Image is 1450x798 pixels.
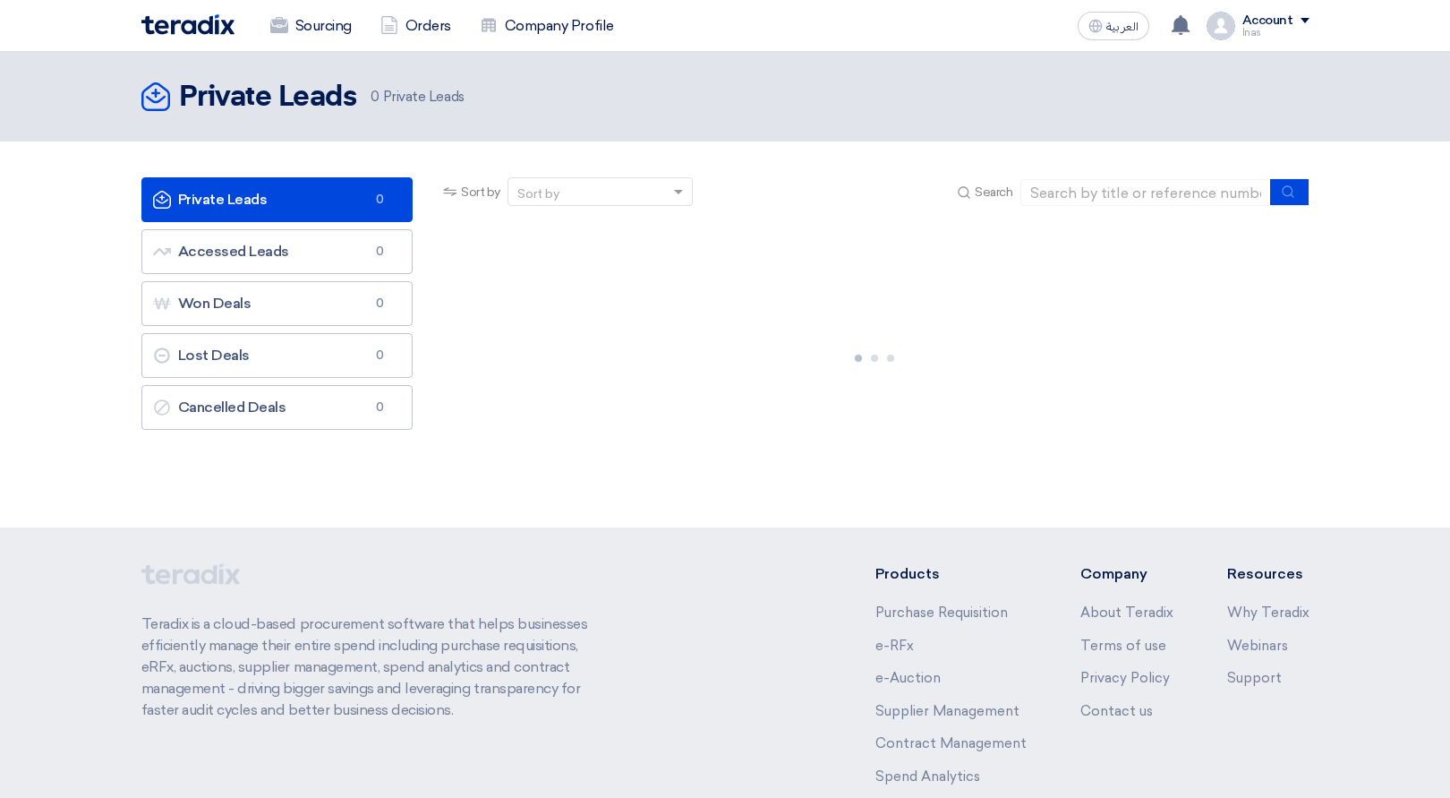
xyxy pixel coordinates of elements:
[1227,563,1309,585] li: Resources
[875,605,1008,621] a: Purchase Requisition
[875,703,1019,719] a: Supplier Management
[875,563,1027,585] li: Products
[1080,670,1170,686] a: Privacy Policy
[256,6,366,46] a: Sourcing
[369,191,390,209] span: 0
[141,614,609,721] p: Teradix is a cloud-based procurement software that helps businesses efficiently manage their enti...
[1078,12,1149,40] button: العربية
[141,333,414,378] a: Lost Deals0
[1227,670,1282,686] a: Support
[1080,605,1173,621] a: About Teradix
[465,6,628,46] a: Company Profile
[461,183,500,202] span: Sort by
[369,243,390,261] span: 0
[1242,13,1293,29] div: Account
[369,295,390,313] span: 0
[1106,21,1139,33] span: العربية
[369,347,390,365] span: 0
[875,768,980,785] a: Spend Analytics
[371,87,464,107] span: Private Leads
[141,14,235,35] img: Teradix logo
[1080,703,1153,719] a: Contact us
[875,735,1027,751] a: Contract Management
[1207,12,1235,40] img: profile_test.png
[1020,179,1271,206] input: Search by title or reference number
[179,80,357,116] h2: Private Leads
[141,385,414,430] a: Cancelled Deals0
[371,89,380,105] span: 0
[875,670,941,686] a: e-Auction
[1242,28,1309,38] div: Inas
[141,229,414,274] a: Accessed Leads0
[1080,638,1166,654] a: Terms of use
[141,177,414,222] a: Private Leads0
[1080,563,1173,585] li: Company
[975,183,1012,202] span: Search
[1227,605,1309,621] a: Why Teradix
[141,281,414,326] a: Won Deals0
[875,638,914,654] a: e-RFx
[1227,638,1288,654] a: Webinars
[369,399,390,416] span: 0
[366,6,465,46] a: Orders
[517,184,559,203] div: Sort by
